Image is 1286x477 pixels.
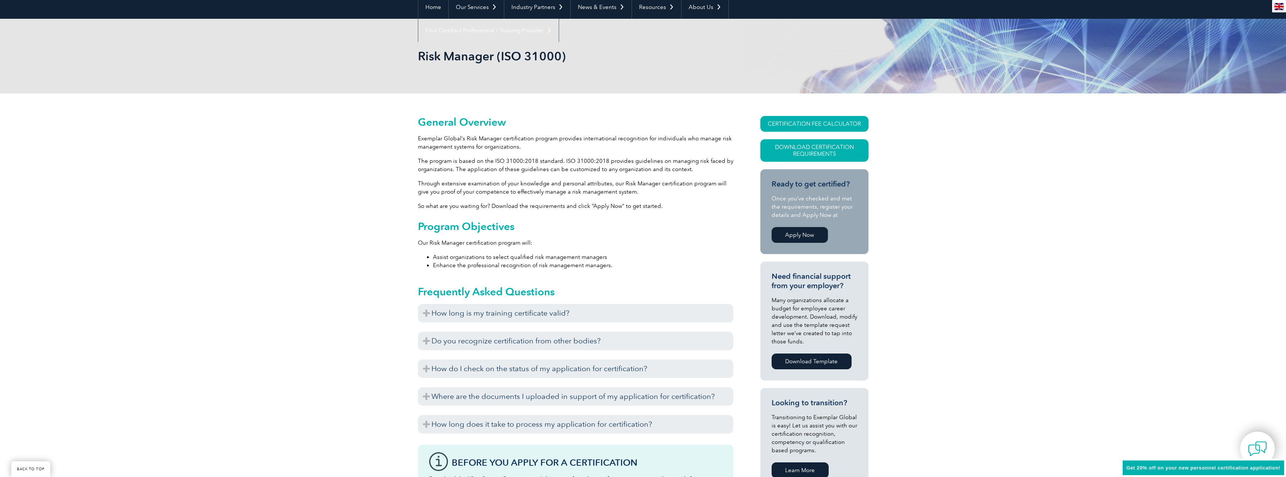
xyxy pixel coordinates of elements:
img: contact-chat.png [1248,439,1267,458]
h3: How do I check on the status of my application for certification? [418,360,733,378]
h1: Risk Manager (ISO 31000) [418,49,706,63]
h3: Do you recognize certification from other bodies? [418,332,733,350]
p: So what are you waiting for? Download the requirements and click “Apply Now” to get started. [418,202,733,210]
h3: Need financial support from your employer? [772,272,857,290]
h2: Program Objectives [418,220,733,232]
p: Many organizations allocate a budget for employee career development. Download, modify and use th... [772,296,857,346]
h3: How long does it take to process my application for certification? [418,415,733,433]
h3: Ready to get certified? [772,179,857,189]
h3: Before You Apply For a Certification [452,458,722,467]
a: CERTIFICATION FEE CALCULATOR [760,116,868,132]
img: en [1274,3,1284,10]
a: Find Certified Professional / Training Provider [418,19,559,42]
h2: General Overview [418,116,733,128]
p: Through extensive examination of your knowledge and personal attributes, our Risk Manager certifi... [418,179,733,196]
h2: Frequently Asked Questions [418,286,733,298]
h3: How long is my training certificate valid? [418,304,733,322]
p: Transitioning to Exemplar Global is easy! Let us assist you with our certification recognition, c... [772,413,857,454]
h3: Looking to transition? [772,398,857,408]
p: Exemplar Global’s Risk Manager certification program provides international recognition for indiv... [418,134,733,151]
p: The program is based on the ISO 31000:2018 standard. ISO 31000:2018 provides guidelines on managi... [418,157,733,173]
a: Download Certification Requirements [760,139,868,162]
p: Our Risk Manager certification program will: [418,239,733,247]
a: BACK TO TOP [11,461,50,477]
a: Download Template [772,354,852,369]
span: Get 20% off on your new personnel certification application! [1126,465,1280,471]
li: Enhance the professional recognition of risk management managers. [433,261,733,269]
li: Assist organizations to select qualified risk management managers [433,253,733,261]
h3: Where are the documents I uploaded in support of my application for certification? [418,387,733,406]
p: Once you’ve checked and met the requirements, register your details and Apply Now at [772,194,857,219]
a: Apply Now [772,227,828,243]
